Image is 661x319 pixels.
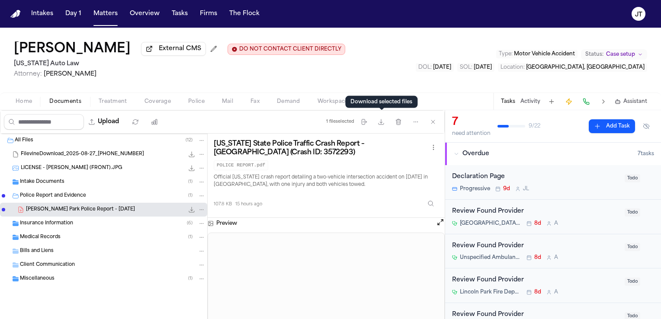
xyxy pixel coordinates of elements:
[625,174,640,182] span: Todo
[445,143,661,165] button: Overdue7tasks
[239,46,341,53] span: DO NOT CONTACT CLIENT DIRECTLY
[20,179,64,186] span: Intake Documents
[99,98,127,105] span: Treatment
[126,6,163,22] button: Overview
[625,278,640,286] span: Todo
[498,63,647,72] button: Edit Location: Lincoln Park, MI
[16,98,32,105] span: Home
[445,165,661,200] div: Open task: Declaration Page
[44,71,96,77] span: [PERSON_NAME]
[214,140,428,157] h3: [US_STATE] State Police Traffic Crash Report – [GEOGRAPHIC_DATA] (Crash ID: 3572293)
[460,220,521,227] span: [GEOGRAPHIC_DATA][PERSON_NAME] (formerly [GEOGRAPHIC_DATA] – [GEOGRAPHIC_DATA])
[250,98,260,105] span: Fax
[635,12,642,18] text: JT
[606,51,635,58] span: Case setup
[141,42,206,56] button: External CMS
[460,254,521,261] span: Unspecified Ambulance service in [GEOGRAPHIC_DATA], [GEOGRAPHIC_DATA]
[460,65,472,70] span: SOL :
[554,289,558,296] span: A
[534,220,541,227] span: 8d
[514,51,575,57] span: Motor Vehicle Accident
[228,44,345,55] button: Edit client contact restriction
[345,96,417,108] div: Download selected files
[452,115,491,129] div: 7
[418,65,432,70] span: DOL :
[20,220,73,227] span: Insurance Information
[49,98,81,105] span: Documents
[159,45,201,53] span: External CMS
[615,98,647,105] button: Assistant
[589,119,635,133] button: Add Task
[581,49,647,60] button: Change status from Case setup
[452,275,619,285] div: Review Found Provider
[187,221,193,226] span: ( 6 )
[20,262,75,269] span: Client Communication
[638,150,654,157] span: 7 task s
[436,218,445,226] button: Open preview
[503,185,510,192] span: 9d
[445,234,661,269] div: Open task: Review Found Provider
[460,185,490,192] span: Progressive
[216,220,237,227] h3: Preview
[188,235,193,239] span: ( 1 )
[168,6,191,22] a: Tasks
[625,208,640,217] span: Todo
[188,179,193,184] span: ( 1 )
[457,63,494,72] button: Edit SOL: 2028-08-18
[520,98,540,105] button: Activity
[20,275,55,283] span: Miscellaneous
[188,98,205,105] span: Police
[235,201,262,207] span: 15 hours ago
[26,206,135,214] span: [PERSON_NAME] Park Police Report - [DATE]
[326,119,354,124] div: 1 file selected
[554,220,558,227] span: A
[62,6,85,22] button: Day 1
[10,10,21,18] img: Finch Logo
[496,50,578,58] button: Edit Type: Motor Vehicle Accident
[474,65,492,70] span: [DATE]
[460,289,521,296] span: Lincoln Park Fire Department
[433,65,451,70] span: [DATE]
[20,192,86,200] span: Police Report and Evidence
[21,151,144,158] span: FilevineDownload_2025-08-27_[PHONE_NUMBER]
[144,98,171,105] span: Coverage
[534,289,541,296] span: 8d
[625,243,640,251] span: Todo
[214,174,439,189] p: Official [US_STATE] crash report detailing a two-vehicle intersection accident on [DATE] in [GEOG...
[585,51,603,58] span: Status:
[4,114,84,130] input: Search files
[28,6,57,22] button: Intakes
[90,6,121,22] button: Matters
[501,65,525,70] span: Location :
[14,59,345,69] h2: [US_STATE] Auto Law
[318,98,351,105] span: Workspaces
[21,165,122,172] span: LICENSE - [PERSON_NAME] (FRONT).JPG
[523,185,529,192] span: J L
[222,98,233,105] span: Mail
[20,234,61,241] span: Medical Records
[416,63,454,72] button: Edit DOL: 2025-08-18
[14,41,131,57] h1: [PERSON_NAME]
[423,196,439,211] button: Inspect
[196,6,221,22] button: Firms
[84,114,124,130] button: Upload
[187,150,196,159] button: Download FilevineDownload_2025-08-27_16-14-21-950
[10,10,21,18] a: Home
[14,71,42,77] span: Attorney:
[436,218,445,229] button: Open preview
[580,96,592,108] button: Make a Call
[226,6,263,22] button: The Flock
[452,130,491,137] div: need attention
[20,248,54,255] span: Bills and Liens
[501,98,515,105] button: Tasks
[639,119,654,133] button: Hide completed tasks (⌘⇧H)
[186,138,193,143] span: ( 12 )
[187,205,196,214] button: Download K. Rowley - Lincoln Park Police Report - 8.18.25
[452,207,619,217] div: Review Found Provider
[529,123,540,130] span: 9 / 22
